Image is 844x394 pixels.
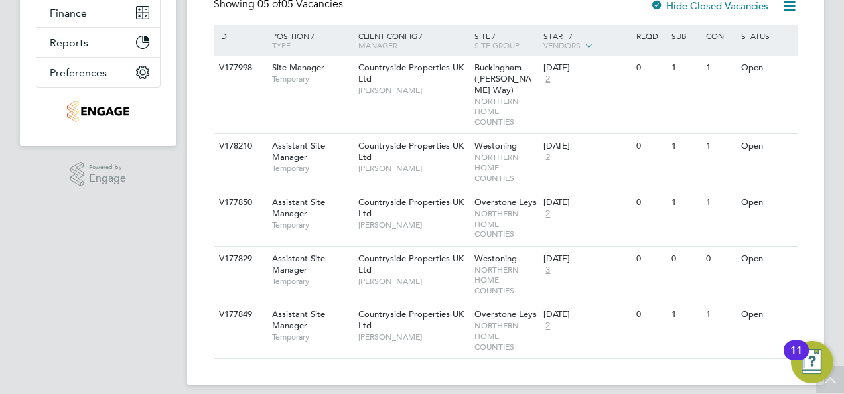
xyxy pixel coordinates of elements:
button: Reports [36,28,160,57]
div: Open [738,134,796,159]
div: Open [738,247,796,271]
div: 0 [633,56,668,80]
div: Site / [471,25,541,56]
span: [PERSON_NAME] [358,220,468,230]
span: Countryside Properties UK Ltd [358,308,464,331]
span: Engage [89,173,126,184]
span: Buckingham ([PERSON_NAME] Way) [474,62,531,96]
div: V177829 [216,247,262,271]
div: [DATE] [543,141,630,152]
span: Westoning [474,253,517,264]
span: NORTHERN HOME COUNTIES [474,208,537,239]
span: Temporary [272,276,352,287]
div: 0 [668,247,703,271]
span: NORTHERN HOME COUNTIES [474,152,537,183]
span: [PERSON_NAME] [358,85,468,96]
div: 0 [633,302,668,327]
div: 0 [633,134,668,159]
span: Reports [50,36,88,49]
div: 0 [633,190,668,215]
span: Assistant Site Manager [272,196,325,219]
span: 2 [543,208,552,220]
span: Preferences [50,66,107,79]
span: Countryside Properties UK Ltd [358,196,464,219]
div: 1 [668,56,703,80]
div: 1 [668,134,703,159]
div: Open [738,56,796,80]
span: Temporary [272,74,352,84]
div: Start / [540,25,633,58]
span: 2 [543,152,552,163]
span: Vendors [543,40,581,50]
span: 3 [543,265,552,276]
span: Type [272,40,291,50]
div: [DATE] [543,253,630,265]
div: Position / [262,25,355,56]
div: 0 [633,247,668,271]
span: NORTHERN HOME COUNTIES [474,96,537,127]
div: V178210 [216,134,262,159]
span: Temporary [272,220,352,230]
span: [PERSON_NAME] [358,163,468,174]
span: Powered by [89,162,126,173]
div: ID [216,25,262,47]
span: Temporary [272,332,352,342]
div: 11 [790,350,802,367]
div: Sub [668,25,703,47]
div: [DATE] [543,62,630,74]
div: Client Config / [355,25,471,56]
button: Open Resource Center, 11 new notifications [791,341,833,383]
span: 2 [543,320,552,332]
a: Go to home page [36,101,161,122]
span: Assistant Site Manager [272,253,325,275]
div: Reqd [633,25,668,47]
div: [DATE] [543,309,630,320]
span: 2 [543,74,552,85]
span: Countryside Properties UK Ltd [358,140,464,163]
a: Powered byEngage [70,162,127,187]
span: Finance [50,7,87,19]
img: knightwood-logo-retina.png [67,101,129,122]
div: Open [738,302,796,327]
div: 1 [668,190,703,215]
span: Temporary [272,163,352,174]
span: NORTHERN HOME COUNTIES [474,265,537,296]
span: Westoning [474,140,517,151]
span: Countryside Properties UK Ltd [358,253,464,275]
button: Preferences [36,58,160,87]
span: Manager [358,40,397,50]
span: Site Group [474,40,520,50]
div: Conf [703,25,737,47]
span: Overstone Leys [474,308,537,320]
div: 1 [703,190,737,215]
div: V177850 [216,190,262,215]
span: Countryside Properties UK Ltd [358,62,464,84]
span: Assistant Site Manager [272,308,325,331]
span: [PERSON_NAME] [358,332,468,342]
div: V177998 [216,56,262,80]
div: Open [738,190,796,215]
div: 1 [703,56,737,80]
span: Site Manager [272,62,324,73]
span: [PERSON_NAME] [358,276,468,287]
span: Assistant Site Manager [272,140,325,163]
div: [DATE] [543,197,630,208]
div: Status [738,25,796,47]
div: 1 [668,302,703,327]
div: 1 [703,134,737,159]
div: 0 [703,247,737,271]
div: 1 [703,302,737,327]
span: Overstone Leys [474,196,537,208]
div: V177849 [216,302,262,327]
span: NORTHERN HOME COUNTIES [474,320,537,352]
